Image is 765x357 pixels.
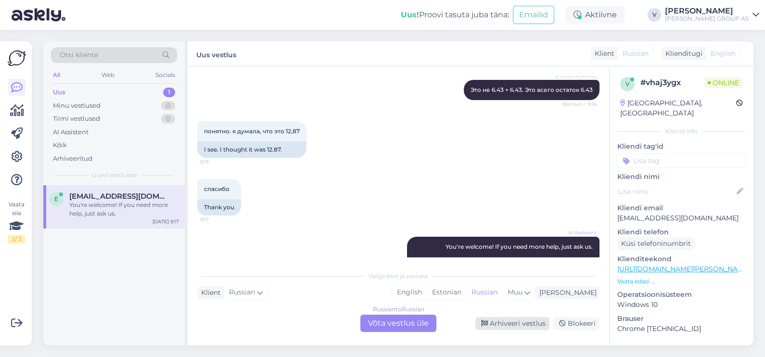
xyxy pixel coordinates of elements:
[561,101,597,108] span: Nähtud ✓ 9:16
[665,15,749,23] div: [PERSON_NAME] GROUP AS
[618,186,735,197] input: Lisa nimi
[373,305,424,314] div: Russian to Russian
[471,86,593,93] span: Это не 6.43 + 6.43. Это всего остаток 6.43
[648,8,661,22] div: V
[197,141,306,158] div: I see. I thought it was 12.87.
[53,154,92,164] div: Arhiveeritud
[200,158,236,166] span: 9:17
[401,9,509,21] div: Proovi tasuta juba täna:
[8,200,25,243] div: Vaata siia
[617,265,750,273] a: [URL][DOMAIN_NAME][PERSON_NAME]
[553,317,599,330] div: Blokeeri
[617,141,746,152] p: Kliendi tag'id
[466,285,502,300] div: Russian
[623,49,649,59] span: Russian
[475,317,549,330] div: Arhiveeri vestlus
[8,49,26,67] img: Askly Logo
[617,153,746,168] input: Lisa tag
[204,127,300,135] span: понятно. я думала, что это 12,87
[197,199,241,216] div: Thank you
[446,243,593,250] span: You're welcome! If you need more help, just ask us.
[69,201,179,218] div: You're welcome! If you need more help, just ask us.
[617,254,746,264] p: Klienditeekond
[665,7,749,15] div: [PERSON_NAME]
[200,216,236,223] span: 9:17
[53,88,65,97] div: Uus
[617,300,746,310] p: Windows 10
[711,49,736,59] span: English
[8,235,25,243] div: 2 / 3
[555,72,597,79] span: [PERSON_NAME]
[407,257,599,282] div: Пожалуйста! Если вам нужна помощь, просто обратитесь к нам.
[53,101,101,111] div: Minu vestlused
[617,237,695,250] div: Küsi telefoninumbrit
[196,47,236,60] label: Uus vestlus
[161,101,175,111] div: 0
[51,69,62,81] div: All
[53,127,89,137] div: AI Assistent
[617,290,746,300] p: Operatsioonisüsteem
[54,195,58,203] span: e
[617,344,746,352] div: [PERSON_NAME]
[665,7,759,23] a: [PERSON_NAME][PERSON_NAME] GROUP AS
[153,69,177,81] div: Socials
[53,140,67,150] div: Kõik
[620,98,736,118] div: [GEOGRAPHIC_DATA], [GEOGRAPHIC_DATA]
[392,285,427,300] div: English
[163,88,175,97] div: 1
[617,314,746,324] p: Brauser
[197,272,599,280] div: Valige keel ja vastake
[401,10,419,19] b: Uus!
[617,227,746,237] p: Kliendi telefon
[100,69,116,81] div: Web
[535,288,597,298] div: [PERSON_NAME]
[69,192,169,201] span: el72@bk.ru
[161,114,175,124] div: 0
[617,213,746,223] p: [EMAIL_ADDRESS][DOMAIN_NAME]
[153,218,179,225] div: [DATE] 9:17
[204,185,229,192] span: спасибо
[617,203,746,213] p: Kliendi email
[427,285,466,300] div: Estonian
[566,6,625,24] div: Aktiivne
[60,50,98,60] span: Otsi kliente
[662,49,702,59] div: Klienditugi
[617,324,746,334] p: Chrome [TECHNICAL_ID]
[53,114,100,124] div: Tiimi vestlused
[513,6,554,24] button: Emailid
[360,315,436,332] div: Võta vestlus üle
[617,277,746,286] p: Vaata edasi ...
[617,127,746,136] div: Kliendi info
[625,80,629,88] span: v
[561,229,597,236] span: AI Assistent
[197,288,221,298] div: Klient
[704,77,743,88] span: Online
[229,287,255,298] span: Russian
[92,171,137,179] span: Uued vestlused
[591,49,614,59] div: Klient
[640,77,704,89] div: # vhaj3ygx
[508,288,523,296] span: Muu
[617,172,746,182] p: Kliendi nimi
